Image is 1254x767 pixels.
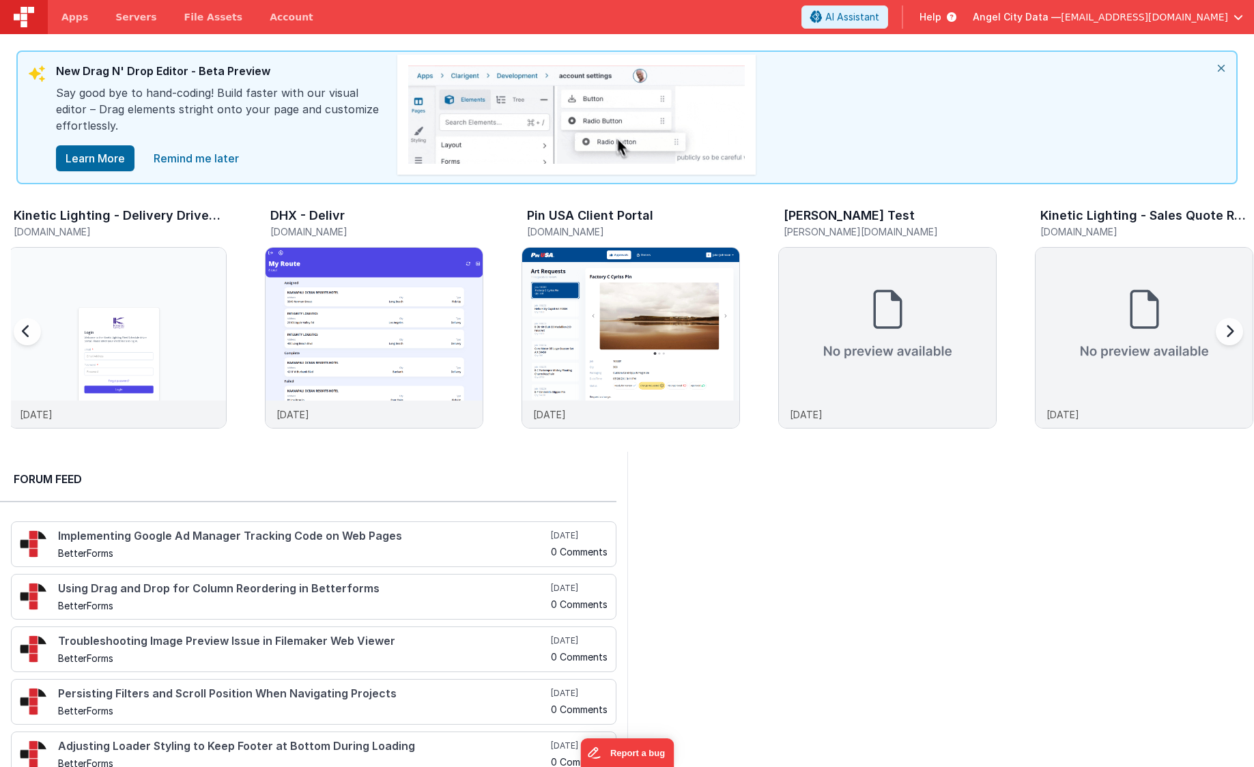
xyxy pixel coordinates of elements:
button: Learn More [56,145,134,171]
div: Say good bye to hand-coding! Build faster with our visual editor – Drag elements stright onto you... [56,85,384,145]
h5: BetterForms [58,600,548,611]
h5: 0 Comments [551,599,608,609]
h5: [DOMAIN_NAME] [14,227,227,237]
h4: Using Drag and Drop for Column Reordering in Betterforms [58,583,548,595]
a: Implementing Google Ad Manager Tracking Code on Web Pages BetterForms [DATE] 0 Comments [11,521,616,567]
h5: [DATE] [551,583,608,594]
span: [EMAIL_ADDRESS][DOMAIN_NAME] [1061,10,1228,24]
div: New Drag N' Drop Editor - Beta Preview [56,63,384,85]
h5: [PERSON_NAME][DOMAIN_NAME] [784,227,997,237]
h5: [DATE] [551,688,608,699]
button: Angel City Data — [EMAIL_ADDRESS][DOMAIN_NAME] [973,10,1243,24]
a: close [145,145,247,172]
h3: [PERSON_NAME] Test [784,209,915,222]
i: close [1206,52,1236,85]
h5: [DATE] [551,635,608,646]
span: Apps [61,10,88,24]
span: Servers [115,10,156,24]
h4: Persisting Filters and Scroll Position When Navigating Projects [58,688,548,700]
h3: Kinetic Lighting - Delivery Driver Portal [14,209,223,222]
span: AI Assistant [825,10,879,24]
p: [DATE] [533,407,566,422]
h5: [DOMAIN_NAME] [527,227,740,237]
p: [DATE] [790,407,823,422]
h5: 0 Comments [551,757,608,767]
h3: Kinetic Lighting - Sales Quote Request [1040,209,1249,222]
h5: [DATE] [551,740,608,751]
a: Troubleshooting Image Preview Issue in Filemaker Web Viewer BetterForms [DATE] 0 Comments [11,626,616,672]
h2: Forum Feed [14,471,603,487]
img: 295_2.png [20,688,47,715]
img: 295_2.png [20,583,47,610]
h4: Implementing Google Ad Manager Tracking Code on Web Pages [58,530,548,542]
h3: Pin USA Client Portal [527,209,653,222]
h4: Troubleshooting Image Preview Issue in Filemaker Web Viewer [58,635,548,648]
h5: 0 Comments [551,704,608,714]
h5: [DATE] [551,530,608,541]
iframe: Marker.io feedback button [580,738,674,767]
button: AI Assistant [801,5,888,29]
p: [DATE] [1046,407,1079,422]
span: File Assets [184,10,243,24]
a: Using Drag and Drop for Column Reordering in Betterforms BetterForms [DATE] 0 Comments [11,574,616,620]
h5: [DOMAIN_NAME] [1040,227,1253,237]
a: Persisting Filters and Scroll Position When Navigating Projects BetterForms [DATE] 0 Comments [11,679,616,725]
img: 295_2.png [20,635,47,663]
h5: 0 Comments [551,547,608,557]
img: 295_2.png [20,530,47,558]
span: Angel City Data — [973,10,1061,24]
p: [DATE] [276,407,309,422]
h4: Adjusting Loader Styling to Keep Footer at Bottom During Loading [58,740,548,753]
h5: BetterForms [58,706,548,716]
h3: DHX - Delivr [270,209,345,222]
span: Help [920,10,941,24]
h5: BetterForms [58,653,548,663]
h5: BetterForms [58,548,548,558]
h5: 0 Comments [551,652,608,662]
h5: [DOMAIN_NAME] [270,227,483,237]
